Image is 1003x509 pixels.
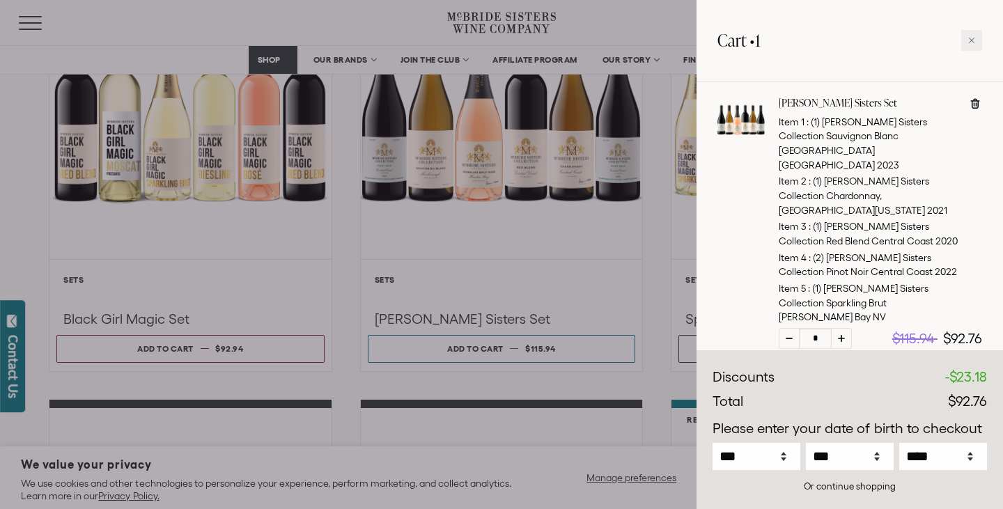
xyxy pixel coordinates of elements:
h2: Cart • [717,21,760,60]
span: Item 5 [779,283,806,294]
span: Item 4 [779,252,807,263]
div: Or continue shopping [713,480,987,493]
span: (2) [PERSON_NAME] Sisters Collection Pinot Noir Central Coast 2022 [779,252,957,278]
span: $92.76 [943,331,982,346]
span: $115.94 [892,331,934,346]
span: (1) [PERSON_NAME] Sisters Collection Sauvignon Blanc [GEOGRAPHIC_DATA] [GEOGRAPHIC_DATA] 2023 [779,116,927,171]
span: : [808,283,810,294]
a: [PERSON_NAME] Sisters Set [779,96,958,110]
span: : [807,116,809,127]
div: Total [713,391,743,412]
span: 1 [755,29,760,52]
a: McBride Sisters Set [717,131,765,146]
p: Please enter your date of birth to checkout [713,418,987,439]
span: : [809,252,811,263]
span: : [809,175,811,187]
span: Item 3 [779,221,807,232]
div: - [945,367,987,388]
div: Discounts [713,367,775,388]
span: $92.76 [948,393,987,409]
span: (1) [PERSON_NAME] Sisters Collection Red Blend Central Coast 2020 [779,221,958,246]
span: $23.18 [949,369,987,384]
span: (1) [PERSON_NAME] Sisters Collection Sparkling Brut [PERSON_NAME] Bay NV [779,283,928,322]
span: Item 1 [779,116,804,127]
span: (1) [PERSON_NAME] Sisters Collection Chardonnay, [GEOGRAPHIC_DATA][US_STATE] 2021 [779,175,947,215]
span: Item 2 [779,175,807,187]
span: : [809,221,811,232]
